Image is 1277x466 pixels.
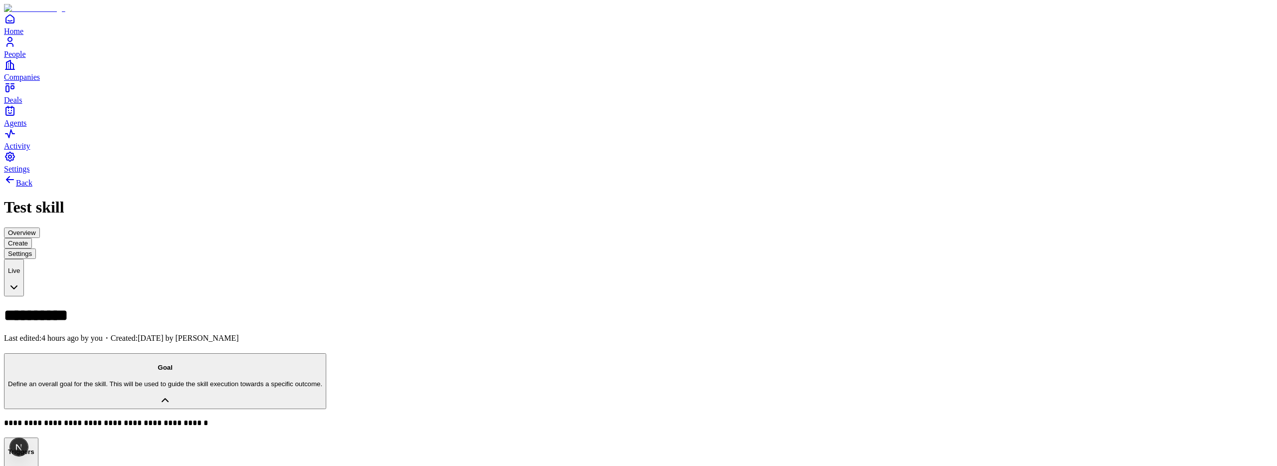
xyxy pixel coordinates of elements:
a: People [4,36,1273,58]
a: Back [4,179,32,187]
span: Deals [4,96,22,104]
button: Overview [4,228,40,238]
a: Companies [4,59,1273,81]
a: Home [4,13,1273,35]
a: Agents [4,105,1273,127]
span: Companies [4,73,40,81]
span: Home [4,27,23,35]
h4: Goal [8,364,322,371]
span: Settings [4,165,30,173]
button: Create [4,238,32,248]
span: People [4,50,26,58]
img: Item Brain Logo [4,4,65,13]
h4: Triggers [8,448,34,456]
a: Deals [4,82,1273,104]
div: GoalDefine an overall goal for the skill. This will be used to guide the skill execution towards ... [4,419,1273,429]
button: Settings [4,248,36,259]
a: Activity [4,128,1273,150]
span: Agents [4,119,26,127]
p: Define an overall goal for the skill. This will be used to guide the skill execution towards a sp... [8,380,322,388]
p: Last edited: 4 hours ago by you ・Created: [DATE] by [PERSON_NAME] [4,333,1273,344]
h1: Test skill [4,198,1273,217]
button: GoalDefine an overall goal for the skill. This will be used to guide the skill execution towards ... [4,353,326,409]
a: Settings [4,151,1273,173]
span: Activity [4,142,30,150]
